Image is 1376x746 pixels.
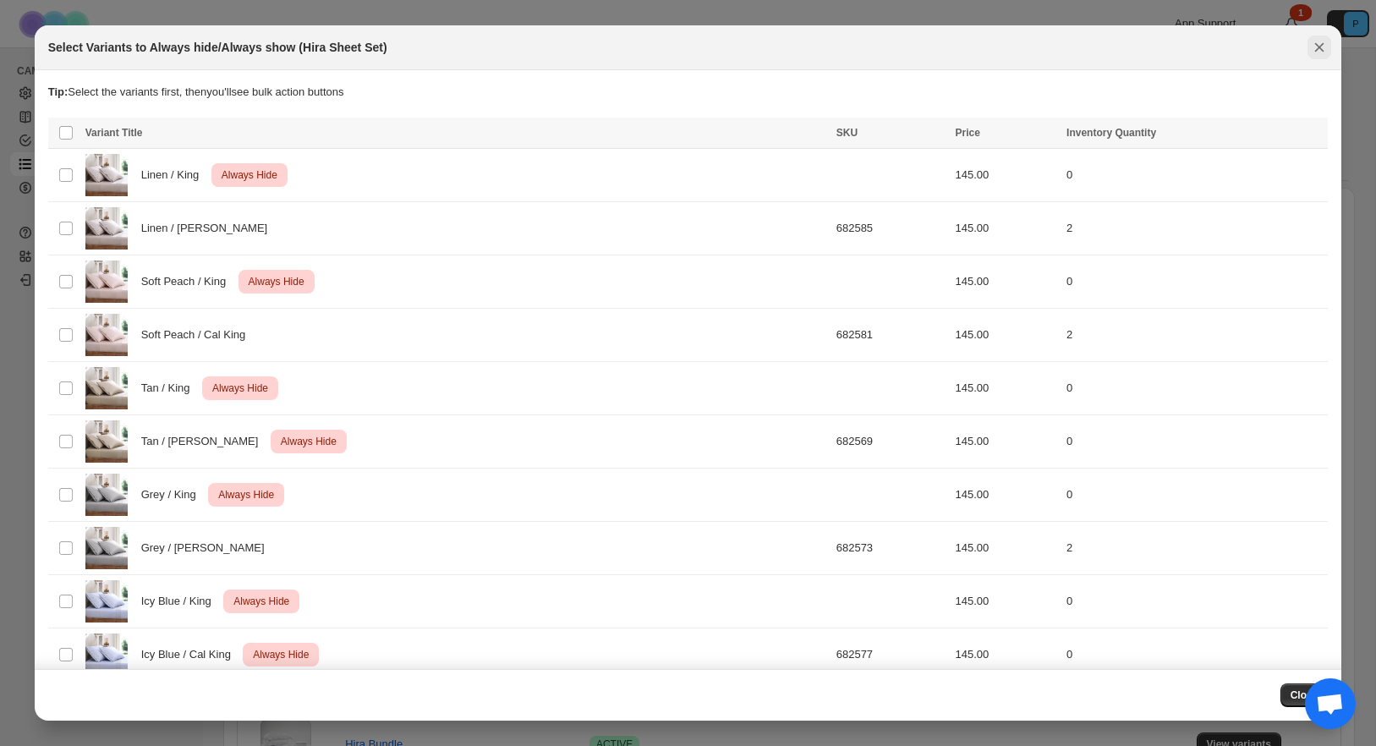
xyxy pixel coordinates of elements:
[1061,575,1328,628] td: 0
[277,431,340,452] span: Always Hide
[141,593,221,610] span: Icy Blue / King
[85,527,128,569] img: SheetSet-Side-Grey.jpg
[249,645,312,665] span: Always Hide
[85,154,128,196] img: SheetSet-Side-Linen.jpg
[85,474,128,516] img: SheetSet-Side-Grey.jpg
[831,522,951,575] td: 682573
[245,272,308,292] span: Always Hide
[141,486,206,503] span: Grey / King
[1061,149,1328,202] td: 0
[48,84,1329,101] p: Select the variants first, then you'll see bulk action buttons
[1061,362,1328,415] td: 0
[1061,309,1328,362] td: 2
[836,127,858,139] span: SKU
[1061,202,1328,255] td: 2
[1061,628,1328,682] td: 0
[1061,522,1328,575] td: 2
[831,415,951,469] td: 682569
[951,575,1062,628] td: 145.00
[141,380,200,397] span: Tan / King
[1291,688,1318,702] span: Close
[85,580,128,623] img: SheetSet-Side-IcyBlue.jpg
[1307,36,1331,59] button: Close
[1061,255,1328,309] td: 0
[1305,678,1356,729] a: Open chat
[831,628,951,682] td: 682577
[951,362,1062,415] td: 145.00
[85,367,128,409] img: SheetSet-Side-Tan.jpg
[1061,415,1328,469] td: 0
[1066,127,1156,139] span: Inventory Quantity
[141,540,274,557] span: Grey / [PERSON_NAME]
[951,415,1062,469] td: 145.00
[831,202,951,255] td: 682585
[141,646,240,663] span: Icy Blue / Cal King
[85,207,128,250] img: SheetSet-Side-Linen.jpg
[48,85,69,98] strong: Tip:
[85,314,128,356] img: SheetSet-Side-SoftPeach.jpg
[85,420,128,463] img: SheetSet-Side-Tan.jpg
[141,273,235,290] span: Soft Peach / King
[85,261,128,303] img: SheetSet-Side-SoftPeach.jpg
[85,127,143,139] span: Variant Title
[209,378,271,398] span: Always Hide
[951,628,1062,682] td: 145.00
[1280,683,1329,707] button: Close
[1061,469,1328,522] td: 0
[218,165,281,185] span: Always Hide
[951,255,1062,309] td: 145.00
[951,522,1062,575] td: 145.00
[956,127,980,139] span: Price
[141,220,277,237] span: Linen / [PERSON_NAME]
[141,433,268,450] span: Tan / [PERSON_NAME]
[141,326,255,343] span: Soft Peach / Cal King
[951,149,1062,202] td: 145.00
[951,309,1062,362] td: 145.00
[951,469,1062,522] td: 145.00
[215,485,277,505] span: Always Hide
[141,167,209,184] span: Linen / King
[48,39,387,56] h2: Select Variants to Always hide/Always show (Hira Sheet Set)
[831,309,951,362] td: 682581
[951,202,1062,255] td: 145.00
[230,591,293,612] span: Always Hide
[85,634,128,676] img: SheetSet-Side-IcyBlue.jpg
